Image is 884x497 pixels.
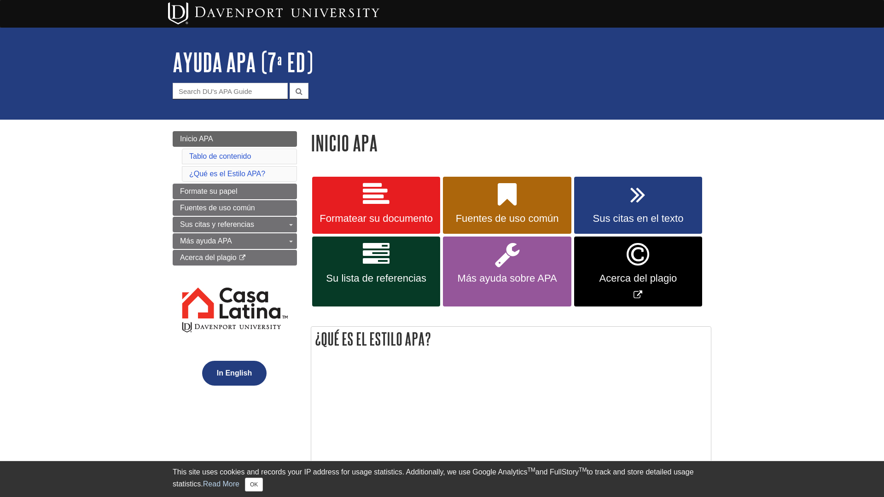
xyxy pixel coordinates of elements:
[189,170,265,178] a: ¿Qué es el Estilo APA?
[180,204,255,212] span: Fuentes de uso común
[579,467,587,473] sup: TM
[574,237,702,307] a: Link opens in new window
[173,200,297,216] a: Fuentes de uso común
[173,217,297,232] a: Sus citas y referencias
[180,135,213,143] span: Inicio APA
[311,327,711,351] h2: ¿Qué es el Estilo APA?
[443,177,571,234] a: Fuentes de uso común
[202,361,267,386] button: In English
[203,480,239,488] a: Read More
[180,187,238,195] span: Formate su papel
[238,255,246,261] i: This link opens in a new window
[450,272,564,284] span: Más ayuda sobre APA
[173,233,297,249] a: Más ayuda APA
[527,467,535,473] sup: TM
[180,237,232,245] span: Más ayuda APA
[581,272,695,284] span: Acerca del plagio
[180,220,254,228] span: Sus citas y referencias
[450,213,564,225] span: Fuentes de uso común
[173,131,297,147] a: Inicio APA
[168,2,379,24] img: Davenport University
[443,237,571,307] a: Más ayuda sobre APA
[319,213,433,225] span: Formatear su documento
[173,467,711,491] div: This site uses cookies and records your IP address for usage statistics. Additionally, we use Goo...
[245,478,263,491] button: Close
[173,250,297,266] a: Acerca del plagio
[574,177,702,234] a: Sus citas en el texto
[200,369,269,377] a: In English
[311,131,711,155] h1: Inicio APA
[180,254,237,261] span: Acerca del plagio
[173,48,313,76] a: AYUDA APA (7ª ED)
[319,272,433,284] span: Su lista de referencias
[173,131,297,401] div: Guide Page Menu
[189,152,251,160] a: Tablo de contenido
[173,184,297,199] a: Formate su papel
[581,213,695,225] span: Sus citas en el texto
[312,237,440,307] a: Su lista de referencias
[173,83,288,99] input: Search DU's APA Guide
[312,177,440,234] a: Formatear su documento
